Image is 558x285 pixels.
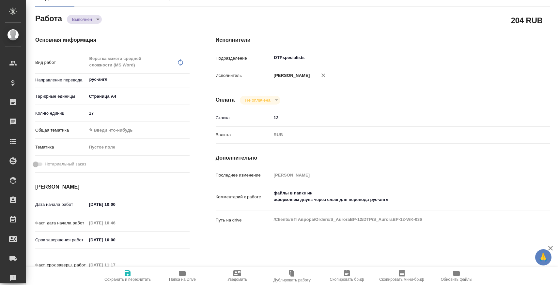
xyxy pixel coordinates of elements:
[35,262,87,268] p: Факт. срок заверш. работ
[169,277,196,282] span: Папка на Drive
[519,57,520,58] button: Open
[35,12,62,24] h2: Работа
[35,36,190,44] h4: Основная информация
[87,218,144,228] input: Пустое поле
[216,36,550,44] h4: Исполнители
[35,110,87,117] p: Кол-во единиц
[216,96,235,104] h4: Оплата
[271,170,522,180] input: Пустое поле
[87,108,190,118] input: ✎ Введи что-нибудь
[87,260,144,270] input: Пустое поле
[35,183,190,191] h4: [PERSON_NAME]
[374,267,429,285] button: Скопировать мини-бриф
[271,72,310,79] p: [PERSON_NAME]
[216,154,550,162] h4: Дополнительно
[87,200,144,209] input: ✎ Введи что-нибудь
[271,113,522,122] input: ✎ Введи что-нибудь
[240,96,280,105] div: Выполнен
[35,77,87,83] p: Направление перевода
[216,115,271,121] p: Ставка
[87,91,190,102] div: Страница А4
[100,267,155,285] button: Сохранить и пересчитать
[319,267,374,285] button: Скопировать бриф
[273,278,311,282] span: Дублировать работу
[67,15,102,24] div: Выполнен
[511,15,543,26] h2: 204 RUB
[216,55,271,62] p: Подразделение
[35,220,87,226] p: Факт. дата начала работ
[89,144,182,150] div: Пустое поле
[379,277,424,282] span: Скопировать мини-бриф
[35,93,87,100] p: Тарифные единицы
[265,267,319,285] button: Дублировать работу
[243,97,272,103] button: Не оплачена
[216,172,271,178] p: Последнее изменение
[271,129,522,140] div: RUB
[216,217,271,223] p: Путь на drive
[535,249,551,265] button: 🙏
[316,68,331,82] button: Удалить исполнителя
[538,250,549,264] span: 🙏
[271,188,522,205] textarea: файлы в папке ин оформляем двуяз через слэш для перевода рус-англ
[89,127,182,134] div: ✎ Введи что-нибудь
[35,201,87,208] p: Дата начала работ
[87,142,190,153] div: Пустое поле
[441,277,473,282] span: Обновить файлы
[70,17,94,22] button: Выполнен
[210,267,265,285] button: Уведомить
[227,277,247,282] span: Уведомить
[87,125,190,136] div: ✎ Введи что-нибудь
[104,277,151,282] span: Сохранить и пересчитать
[271,214,522,225] textarea: /Clients/БП Аврора/Orders/S_AuroraBP-12/DTP/S_AuroraBP-12-WK-036
[216,72,271,79] p: Исполнитель
[216,132,271,138] p: Валюта
[35,127,87,134] p: Общая тематика
[35,237,87,243] p: Срок завершения работ
[186,79,187,80] button: Open
[35,59,87,66] p: Вид работ
[87,235,144,245] input: ✎ Введи что-нибудь
[429,267,484,285] button: Обновить файлы
[155,267,210,285] button: Папка на Drive
[45,161,86,167] span: Нотариальный заказ
[35,144,87,150] p: Тематика
[216,194,271,200] p: Комментарий к работе
[330,277,364,282] span: Скопировать бриф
